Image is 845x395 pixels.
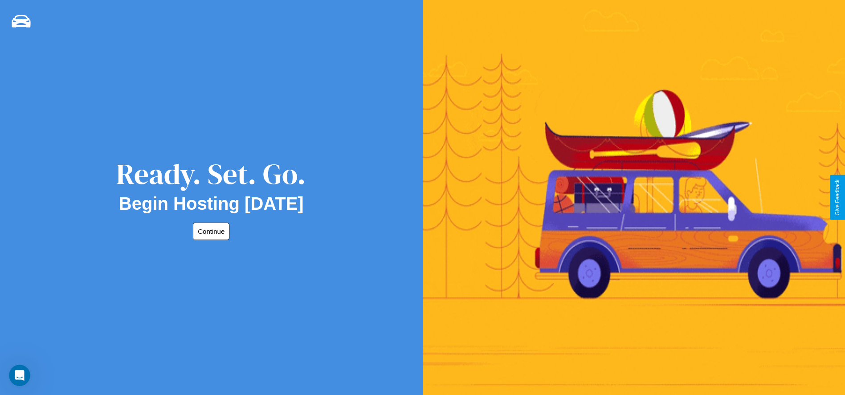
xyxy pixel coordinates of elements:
div: Give Feedback [834,179,841,216]
div: Ready. Set. Go. [116,154,306,194]
button: Continue [193,223,229,240]
iframe: Intercom live chat [9,365,30,386]
h2: Begin Hosting [DATE] [119,194,304,214]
